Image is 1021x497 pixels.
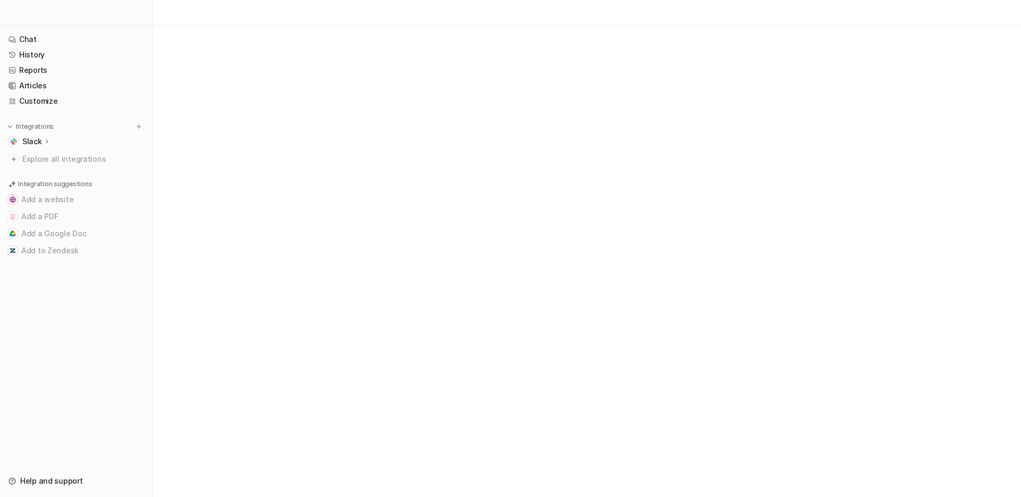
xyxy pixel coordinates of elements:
[4,474,148,488] a: Help and support
[10,213,16,220] img: Add a PDF
[11,138,17,145] img: Slack
[22,136,42,147] p: Slack
[4,191,148,208] button: Add a websiteAdd a website
[4,78,148,93] a: Articles
[16,122,54,131] p: Integrations
[4,152,148,167] a: Explore all integrations
[4,121,57,132] button: Integrations
[4,208,148,225] button: Add a PDFAdd a PDF
[6,123,14,130] img: expand menu
[4,63,148,78] a: Reports
[135,123,143,130] img: menu_add.svg
[4,242,148,259] button: Add to ZendeskAdd to Zendesk
[4,47,148,62] a: History
[9,154,19,164] img: explore all integrations
[10,196,16,203] img: Add a website
[18,179,92,189] p: Integration suggestions
[4,94,148,109] a: Customize
[10,230,16,237] img: Add a Google Doc
[4,32,148,47] a: Chat
[10,247,16,254] img: Add to Zendesk
[4,225,148,242] button: Add a Google DocAdd a Google Doc
[22,151,144,168] span: Explore all integrations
